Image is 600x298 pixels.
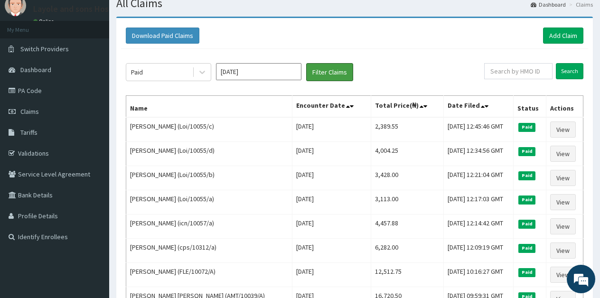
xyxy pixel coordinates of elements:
[292,117,371,142] td: [DATE]
[20,107,39,116] span: Claims
[20,128,37,137] span: Tariffs
[531,0,566,9] a: Dashboard
[371,239,443,263] td: 6,282.00
[371,190,443,214] td: 3,113.00
[371,96,443,118] th: Total Price(₦)
[126,96,292,118] th: Name
[484,63,553,79] input: Search by HMO ID
[443,263,514,287] td: [DATE] 10:16:27 GMT
[443,190,514,214] td: [DATE] 12:17:03 GMT
[126,28,199,44] button: Download Paid Claims
[55,89,131,185] span: We're online!
[518,147,535,156] span: Paid
[126,117,292,142] td: [PERSON_NAME] (Loi/10055/c)
[567,0,593,9] li: Claims
[443,239,514,263] td: [DATE] 12:09:19 GMT
[216,63,301,80] input: Select Month and Year
[546,96,583,118] th: Actions
[518,123,535,131] span: Paid
[518,244,535,252] span: Paid
[292,166,371,190] td: [DATE]
[126,166,292,190] td: [PERSON_NAME] (Loi/10055/b)
[292,190,371,214] td: [DATE]
[371,117,443,142] td: 2,389.55
[126,263,292,287] td: [PERSON_NAME] (FLE/10072/A)
[292,96,371,118] th: Encounter Date
[443,117,514,142] td: [DATE] 12:45:46 GMT
[371,263,443,287] td: 12,512.75
[443,214,514,239] td: [DATE] 12:14:42 GMT
[550,194,576,210] a: View
[550,218,576,234] a: View
[33,18,56,25] a: Online
[371,166,443,190] td: 3,428.00
[550,242,576,259] a: View
[550,170,576,186] a: View
[518,220,535,228] span: Paid
[443,142,514,166] td: [DATE] 12:34:56 GMT
[306,63,353,81] button: Filter Claims
[49,53,159,65] div: Chat with us now
[292,239,371,263] td: [DATE]
[518,171,535,180] span: Paid
[371,214,443,239] td: 4,457.88
[518,196,535,204] span: Paid
[20,65,51,74] span: Dashboard
[371,142,443,166] td: 4,004.25
[20,45,69,53] span: Switch Providers
[556,63,583,79] input: Search
[543,28,583,44] a: Add Claim
[126,190,292,214] td: [PERSON_NAME] (Loi/10055/a)
[18,47,38,71] img: d_794563401_company_1708531726252_794563401
[518,268,535,277] span: Paid
[126,142,292,166] td: [PERSON_NAME] (Loi/10055/d)
[292,214,371,239] td: [DATE]
[550,267,576,283] a: View
[443,96,514,118] th: Date Filed
[5,198,181,231] textarea: Type your message and hit 'Enter'
[443,166,514,190] td: [DATE] 12:21:04 GMT
[292,263,371,287] td: [DATE]
[550,121,576,138] a: View
[292,142,371,166] td: [DATE]
[126,214,292,239] td: [PERSON_NAME] (icn/10057/a)
[514,96,546,118] th: Status
[131,67,143,77] div: Paid
[550,146,576,162] a: View
[156,5,178,28] div: Minimize live chat window
[33,5,126,13] p: Layole and sons Hospital
[126,239,292,263] td: [PERSON_NAME] (cps/10312/a)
